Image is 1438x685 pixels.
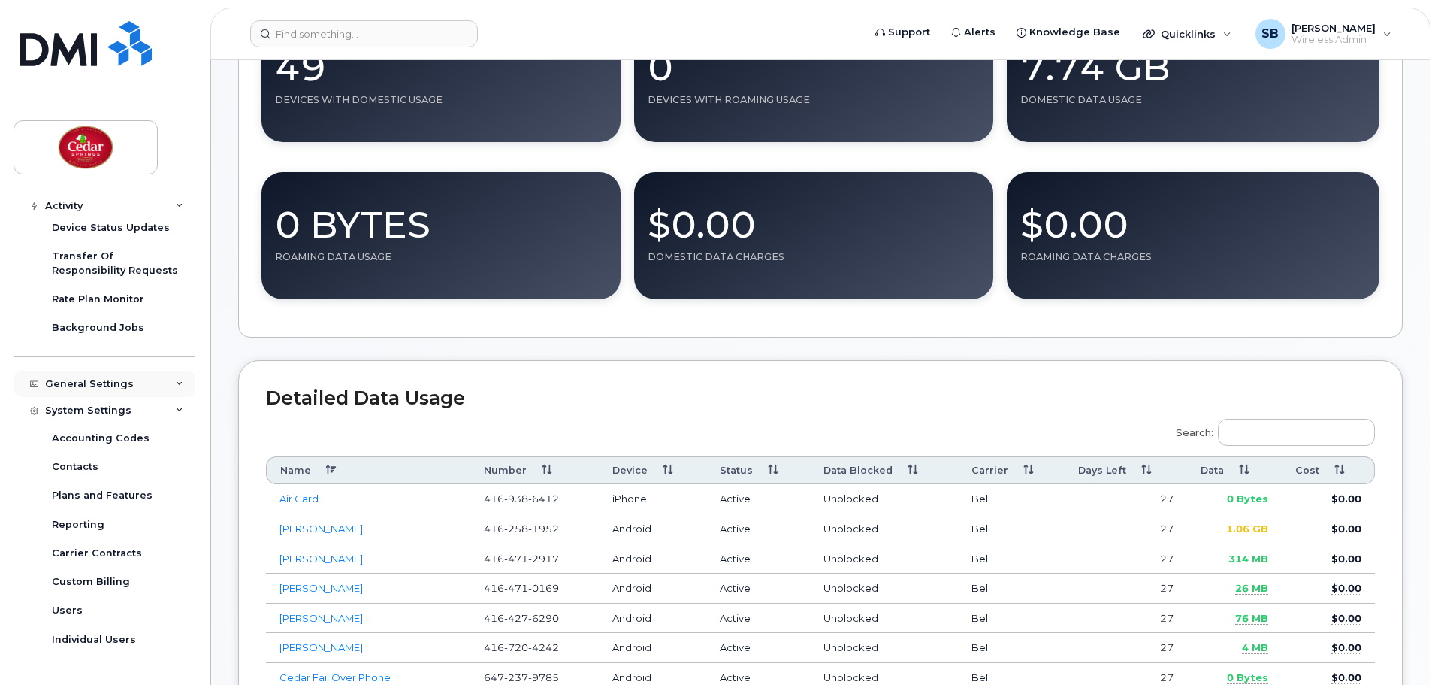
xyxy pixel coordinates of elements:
td: 27 [1065,604,1187,634]
td: Android [599,514,705,544]
td: Active [706,514,811,544]
a: Alerts [941,17,1006,47]
span: 1.06 GB [1226,523,1268,535]
th: Carrier: activate to sort column ascending [958,456,1065,484]
span: 4 MB [1242,641,1268,654]
td: 27 [1065,514,1187,544]
th: Name: activate to sort column descending [266,456,470,484]
span: 938 [504,493,528,505]
span: 416 [484,523,559,535]
span: $0.00 [1331,493,1361,505]
th: Cost: activate to sort column ascending [1282,456,1375,484]
span: 4242 [528,641,559,653]
div: Devices With Domestic Usage [275,94,607,106]
td: Bell [958,544,1065,574]
a: [PERSON_NAME] [279,641,363,653]
a: Knowledge Base [1006,17,1131,47]
td: Bell [958,574,1065,604]
h2: Detailed Data Usage [266,388,1375,409]
th: Status: activate to sort column ascending [706,456,811,484]
span: 0 Bytes [1227,493,1268,505]
div: Devices With Roaming Usage [648,94,980,106]
span: $0.00 [1331,671,1361,684]
span: $0.00 [1331,641,1361,654]
td: Active [706,544,811,574]
span: Wireless Admin [1291,34,1376,46]
div: Domestic Data Usage [1020,94,1366,106]
span: 471 [504,553,528,565]
span: 76 MB [1235,612,1268,625]
td: Unblocked [810,544,958,574]
th: Days Left: activate to sort column ascending [1065,456,1187,484]
a: [PERSON_NAME] [279,612,363,624]
span: 471 [504,582,528,594]
span: 427 [504,612,528,624]
span: 416 [484,612,559,624]
input: Find something... [250,20,478,47]
div: 7.74 GB [1020,29,1366,94]
span: 258 [504,523,528,535]
div: Scott Beasley [1245,19,1402,49]
span: 416 [484,641,559,653]
label: Search: [1166,409,1375,451]
span: $0.00 [1331,553,1361,565]
div: $0.00 [648,186,980,251]
div: Domestic Data Charges [648,251,980,263]
td: Bell [958,604,1065,634]
span: [PERSON_NAME] [1291,22,1376,34]
td: iPhone [599,484,705,514]
th: Number: activate to sort column ascending [470,456,599,484]
a: Support [865,17,941,47]
td: Unblocked [810,574,958,604]
span: 416 [484,582,559,594]
span: 1952 [528,523,559,535]
td: Android [599,604,705,634]
td: 27 [1065,574,1187,604]
td: Active [706,484,811,514]
div: 0 [648,29,980,94]
td: Bell [958,514,1065,544]
th: Device: activate to sort column ascending [599,456,705,484]
span: Knowledge Base [1029,25,1120,40]
th: Data: activate to sort column ascending [1187,456,1282,484]
span: 720 [504,641,528,653]
span: Alerts [964,25,995,40]
td: Active [706,604,811,634]
td: Unblocked [810,604,958,634]
span: 314 MB [1228,553,1268,565]
td: Active [706,633,811,663]
td: 27 [1065,633,1187,663]
span: 237 [504,671,528,683]
div: $0.00 [1020,186,1366,251]
span: 0169 [528,582,559,594]
span: 416 [484,493,559,505]
a: [PERSON_NAME] [279,553,363,565]
input: Search: [1218,419,1375,446]
td: Android [599,633,705,663]
div: 49 [275,29,607,94]
td: Unblocked [810,633,958,663]
td: 27 [1065,484,1187,514]
span: $0.00 [1331,523,1361,535]
span: 2917 [528,553,559,565]
span: 647 [484,671,559,683]
td: Android [599,544,705,574]
span: $0.00 [1331,612,1361,625]
div: Roaming Data Charges [1020,251,1366,263]
td: Unblocked [810,484,958,514]
span: Support [888,25,930,40]
th: Data Blocked: activate to sort column ascending [810,456,958,484]
span: 416 [484,553,559,565]
div: Roaming Data Usage [275,251,607,263]
span: Quicklinks [1161,28,1216,40]
a: [PERSON_NAME] [279,523,363,535]
div: Quicklinks [1132,19,1242,49]
span: 0 Bytes [1227,671,1268,684]
td: Bell [958,484,1065,514]
span: 9785 [528,671,559,683]
span: $0.00 [1331,582,1361,595]
td: Active [706,574,811,604]
td: Unblocked [810,514,958,544]
div: 0 Bytes [275,186,607,251]
span: SB [1261,25,1279,43]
